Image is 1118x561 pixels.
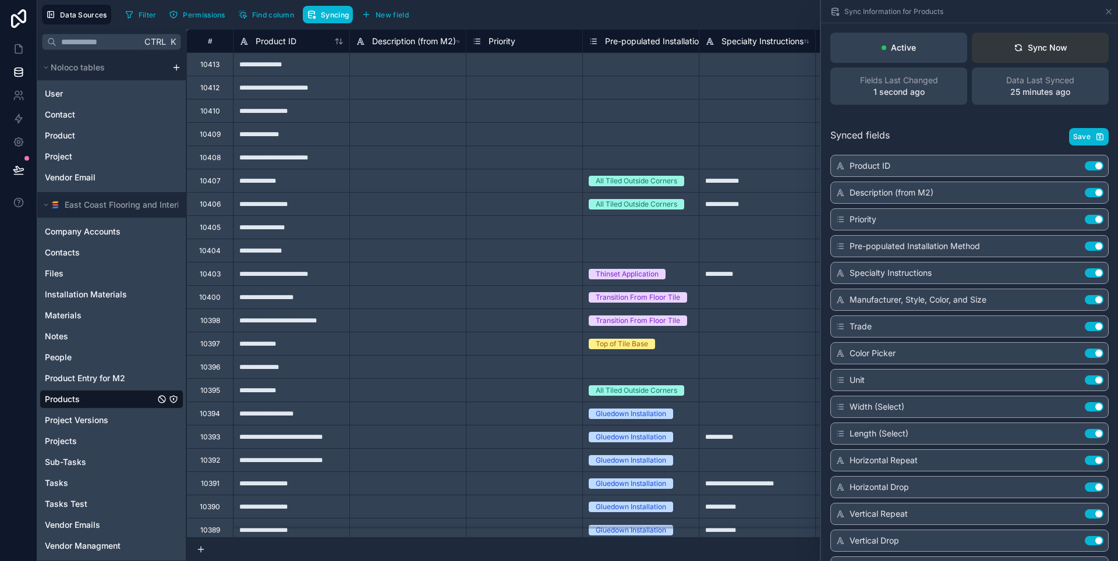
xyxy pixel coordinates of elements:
[850,294,986,306] span: Manufacturer, Style, Color, and Size
[596,502,666,512] div: Gluedown Installation
[199,246,221,255] div: 10404
[596,525,666,535] div: Gluedown Installation
[372,35,456,47] span: Description (from M2)
[165,6,233,23] a: Permissions
[873,86,925,98] p: 1 second ago
[850,481,909,493] span: Horizontal Drop
[596,478,666,489] div: Gluedown Installation
[850,374,865,386] span: Unit
[850,160,890,172] span: Product ID
[183,10,225,19] span: Permissions
[196,37,224,45] div: #
[850,267,932,279] span: Specialty Instructions
[850,321,872,332] span: Trade
[1069,128,1109,145] button: Save
[1014,42,1067,54] div: Sync Now
[850,508,908,520] span: Vertical Repeat
[850,428,908,439] span: Length (Select)
[596,455,666,466] div: Gluedown Installation
[60,10,107,19] span: Data Sources
[200,200,221,209] div: 10406
[200,223,221,232] div: 10405
[169,38,177,46] span: K
[850,535,899,546] span: Vertical Drop
[200,502,220,512] div: 10390
[596,269,659,279] div: Thinset Application
[121,6,161,23] button: Filter
[200,176,221,186] div: 10407
[1006,74,1074,86] span: Data Last Synced
[200,432,220,442] div: 10393
[200,153,221,162] div: 10408
[850,455,918,466] span: Horizontal Repeat
[1010,86,1070,98] p: 25 minutes ago
[830,128,890,145] span: Synced fields
[1073,132,1091,141] span: Save
[200,83,220,93] div: 10412
[850,240,980,252] span: Pre-populated Installation Method
[596,315,680,326] div: Transition From Floor Tile
[200,456,220,465] div: 10392
[596,199,677,210] div: All Tiled Outside Corners
[200,106,220,116] div: 10410
[303,6,353,23] button: Syncing
[200,130,221,139] div: 10409
[201,479,220,488] div: 10391
[200,409,220,418] div: 10394
[252,10,294,19] span: Find column
[234,6,298,23] button: Find column
[489,35,515,47] span: Priority
[596,292,680,303] div: Transition From Floor Tile
[199,293,221,302] div: 10400
[256,35,296,47] span: Product ID
[860,74,938,86] span: Fields Last Changed
[200,339,220,349] div: 10397
[891,42,916,54] p: Active
[321,10,349,19] span: Syncing
[850,401,904,413] span: Width (Select)
[596,409,666,419] div: Gluedown Installation
[721,35,804,47] span: Specialty Instructions
[358,6,413,23] button: New field
[200,386,220,395] div: 10395
[596,176,677,186] div: All Tiled Outside Corners
[850,347,896,359] span: Color Picker
[844,7,943,16] span: Sync Information for Products
[376,10,409,19] span: New field
[972,33,1109,63] button: Sync Now
[596,385,677,396] div: All Tiled Outside Corners
[42,5,111,24] button: Data Sources
[303,6,358,23] a: Syncing
[139,10,157,19] span: Filter
[850,187,933,198] span: Description (from M2)
[165,6,229,23] button: Permissions
[200,316,220,325] div: 10398
[200,526,220,535] div: 10389
[200,363,220,372] div: 10396
[596,339,648,349] div: Top of Tile Base
[200,60,220,69] div: 10413
[596,432,666,442] div: Gluedown Installation
[850,214,876,225] span: Priority
[143,34,167,49] span: Ctrl
[605,35,735,47] span: Pre-populated Installation Method
[200,269,221,279] div: 10403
